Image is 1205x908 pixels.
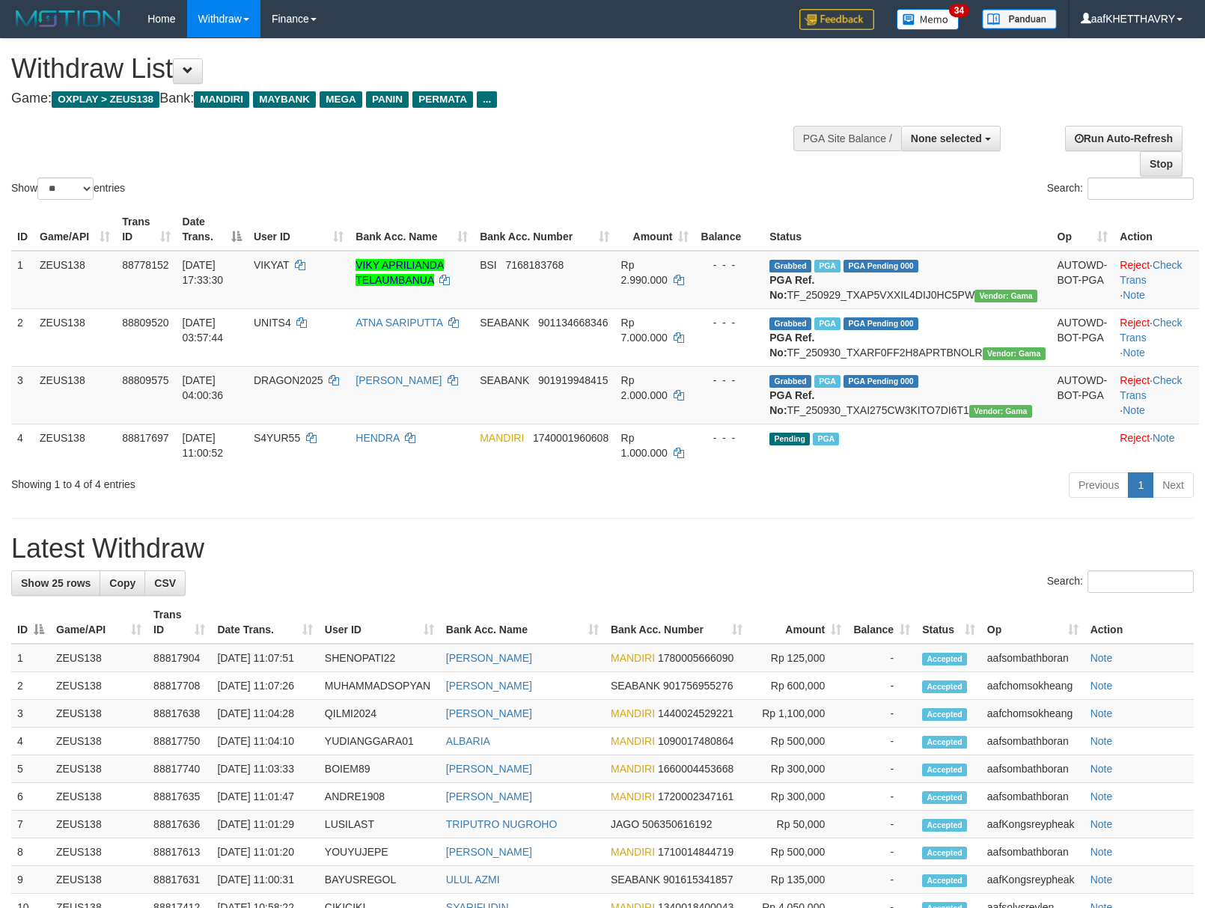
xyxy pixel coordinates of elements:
[1153,432,1175,444] a: Note
[11,570,100,596] a: Show 25 rows
[538,317,608,329] span: Copy 901134668346 to clipboard
[763,208,1051,251] th: Status
[147,728,211,755] td: 88817750
[50,755,147,783] td: ZEUS138
[350,208,474,251] th: Bank Acc. Name: activate to sort column ascending
[183,432,224,459] span: [DATE] 11:00:52
[1140,151,1183,177] a: Stop
[50,601,147,644] th: Game/API: activate to sort column ascending
[1123,404,1145,416] a: Note
[1114,208,1199,251] th: Action
[52,91,159,108] span: OXPLAY > ZEUS138
[319,700,440,728] td: QILMI2024
[538,374,608,386] span: Copy 901919948415 to clipboard
[769,274,814,301] b: PGA Ref. No:
[658,652,733,664] span: Copy 1780005666090 to clipboard
[50,783,147,811] td: ZEUS138
[533,432,608,444] span: Copy 1740001960608 to clipboard
[254,432,300,444] span: S4YUR55
[446,874,500,886] a: ULUL AZMI
[440,601,605,644] th: Bank Acc. Name: activate to sort column ascending
[701,258,757,272] div: - - -
[254,259,289,271] span: VIKYAT
[254,374,323,386] span: DRAGON2025
[701,373,757,388] div: - - -
[748,644,847,672] td: Rp 125,000
[446,652,532,664] a: [PERSON_NAME]
[194,91,249,108] span: MANDIRI
[658,763,733,775] span: Copy 1660004453668 to clipboard
[663,874,733,886] span: Copy 901615341857 to clipboard
[1087,177,1194,200] input: Search:
[981,601,1084,644] th: Op: activate to sort column ascending
[11,177,125,200] label: Show entries
[211,783,318,811] td: [DATE] 11:01:47
[183,317,224,344] span: [DATE] 03:57:44
[1153,472,1194,498] a: Next
[663,680,733,692] span: Copy 901756955276 to clipboard
[505,259,564,271] span: Copy 7168183768 to clipboard
[147,644,211,672] td: 88817904
[34,208,116,251] th: Game/API: activate to sort column ascending
[763,251,1051,309] td: TF_250929_TXAP5VXXIL4DIJ0HC5PW
[695,208,763,251] th: Balance
[748,866,847,894] td: Rp 135,000
[50,811,147,838] td: ZEUS138
[183,259,224,286] span: [DATE] 17:33:30
[658,735,733,747] span: Copy 1090017480864 to clipboard
[477,91,497,108] span: ...
[1090,790,1113,802] a: Note
[11,471,491,492] div: Showing 1 to 4 of 4 entries
[615,208,695,251] th: Amount: activate to sort column ascending
[122,317,168,329] span: 88809520
[922,874,967,887] span: Accepted
[1090,735,1113,747] a: Note
[1047,177,1194,200] label: Search:
[1123,347,1145,359] a: Note
[769,260,811,272] span: Grabbed
[211,700,318,728] td: [DATE] 11:04:28
[981,866,1084,894] td: aafKongsreypheak
[1052,251,1114,309] td: AUTOWD-BOT-PGA
[11,308,34,366] td: 2
[901,126,1001,151] button: None selected
[446,680,532,692] a: [PERSON_NAME]
[748,672,847,700] td: Rp 600,000
[446,763,532,775] a: [PERSON_NAME]
[21,577,91,589] span: Show 25 rows
[974,290,1037,302] span: Vendor URL: https://trx31.1velocity.biz
[897,9,960,30] img: Button%20Memo.svg
[748,755,847,783] td: Rp 300,000
[319,838,440,866] td: YOUYUJEPE
[319,866,440,894] td: BAYUSREGOL
[847,866,916,894] td: -
[1090,680,1113,692] a: Note
[147,866,211,894] td: 88817631
[154,577,176,589] span: CSV
[116,208,176,251] th: Trans ID: activate to sort column ascending
[211,755,318,783] td: [DATE] 11:03:33
[356,374,442,386] a: [PERSON_NAME]
[847,783,916,811] td: -
[480,374,529,386] span: SEABANK
[211,838,318,866] td: [DATE] 11:01:20
[814,375,841,388] span: Marked by aafkaynarin
[1120,259,1182,286] a: Check Trans
[843,375,918,388] span: PGA Pending
[253,91,316,108] span: MAYBANK
[34,424,116,466] td: ZEUS138
[1090,846,1113,858] a: Note
[319,811,440,838] td: LUSILAST
[748,838,847,866] td: Rp 500,000
[446,818,558,830] a: TRIPUTRO NUGROHO
[769,375,811,388] span: Grabbed
[1120,374,1182,401] a: Check Trans
[658,846,733,858] span: Copy 1710014844719 to clipboard
[621,432,668,459] span: Rp 1.000.000
[922,819,967,832] span: Accepted
[769,332,814,359] b: PGA Ref. No:
[480,317,529,329] span: SEABANK
[611,818,639,830] span: JAGO
[11,728,50,755] td: 4
[847,811,916,838] td: -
